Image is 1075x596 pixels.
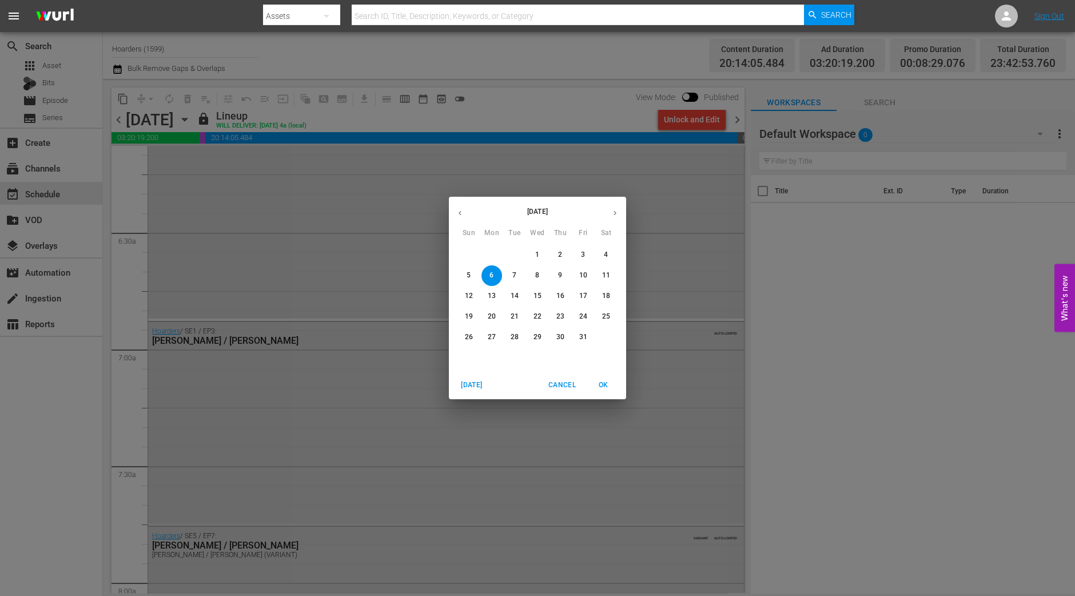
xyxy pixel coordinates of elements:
[511,291,519,301] p: 14
[504,286,525,307] button: 14
[465,332,473,342] p: 26
[511,312,519,321] p: 21
[7,9,21,23] span: menu
[1054,264,1075,332] button: Open Feedback Widget
[558,271,562,280] p: 9
[527,286,548,307] button: 15
[573,327,594,348] button: 31
[579,291,587,301] p: 17
[481,307,502,327] button: 20
[550,307,571,327] button: 23
[821,5,851,25] span: Search
[604,250,608,260] p: 4
[550,265,571,286] button: 9
[459,286,479,307] button: 12
[488,312,496,321] p: 20
[579,271,587,280] p: 10
[458,379,485,391] span: [DATE]
[481,286,502,307] button: 13
[602,312,610,321] p: 25
[465,291,473,301] p: 12
[602,271,610,280] p: 11
[585,376,622,395] button: OK
[481,265,502,286] button: 6
[550,245,571,265] button: 2
[512,271,516,280] p: 7
[579,312,587,321] p: 24
[467,271,471,280] p: 5
[535,250,539,260] p: 1
[481,327,502,348] button: 27
[556,291,564,301] p: 16
[504,265,525,286] button: 7
[544,376,580,395] button: Cancel
[596,286,616,307] button: 18
[573,286,594,307] button: 17
[533,291,542,301] p: 15
[471,206,604,217] p: [DATE]
[535,271,539,280] p: 8
[596,307,616,327] button: 25
[533,312,542,321] p: 22
[511,332,519,342] p: 28
[596,265,616,286] button: 11
[573,228,594,239] span: Fri
[527,265,548,286] button: 8
[533,332,542,342] p: 29
[504,307,525,327] button: 21
[573,307,594,327] button: 24
[527,327,548,348] button: 29
[550,228,571,239] span: Thu
[527,307,548,327] button: 22
[550,286,571,307] button: 16
[459,228,479,239] span: Sun
[527,228,548,239] span: Wed
[1034,11,1064,21] a: Sign Out
[459,307,479,327] button: 19
[581,250,585,260] p: 3
[579,332,587,342] p: 31
[459,327,479,348] button: 26
[548,379,576,391] span: Cancel
[558,250,562,260] p: 2
[489,271,493,280] p: 6
[590,379,617,391] span: OK
[596,228,616,239] span: Sat
[504,228,525,239] span: Tue
[527,245,548,265] button: 1
[602,291,610,301] p: 18
[573,245,594,265] button: 3
[504,327,525,348] button: 28
[488,332,496,342] p: 27
[556,332,564,342] p: 30
[465,312,473,321] p: 19
[453,376,490,395] button: [DATE]
[27,3,82,30] img: ans4CAIJ8jUAAAAAAAAAAAAAAAAAAAAAAAAgQb4GAAAAAAAAAAAAAAAAAAAAAAAAJMjXAAAAAAAAAAAAAAAAAAAAAAAAgAT5G...
[556,312,564,321] p: 23
[481,228,502,239] span: Mon
[459,265,479,286] button: 5
[488,291,496,301] p: 13
[596,245,616,265] button: 4
[550,327,571,348] button: 30
[573,265,594,286] button: 10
